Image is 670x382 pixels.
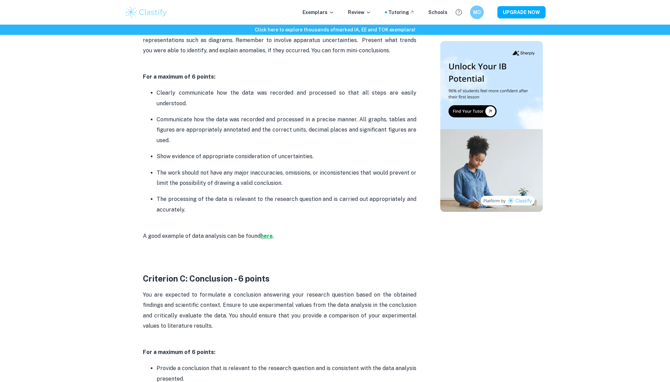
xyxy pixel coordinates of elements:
span: You are expected to formulate a conclusion answering your research question based on the obtained... [143,291,418,329]
p: Clearly communicate how the data was recorded and processed so that all steps are easily understood. [157,88,416,109]
p: Review [348,9,371,16]
a: Schools [428,9,447,16]
img: Thumbnail [440,41,543,212]
h6: Click here to explore thousands of marked IA, EE and TOK exemplars ! [1,26,669,33]
p: The processing of the data is relevant to the research question and is carried out appropriately ... [157,194,416,215]
a: here [260,233,273,239]
button: UPGRADE NOW [497,6,546,18]
img: Clastify logo [124,5,168,19]
span: A good example of data analysis can be found [143,233,260,239]
button: MO [470,5,484,19]
p: Communicate how the data was recorded and processed in a precise manner. All graphs, tables and f... [157,114,416,146]
a: Tutoring [388,9,415,16]
strong: Criterion C: Conclusion - 6 points [143,274,270,283]
span: . [273,233,274,239]
p: The work should not have any major inaccuracies, omissions, or inconsistencies that would prevent... [157,168,416,189]
strong: For a maximum of 6 points: [143,349,215,355]
button: Help and Feedback [453,6,465,18]
h6: MO [473,9,481,16]
p: Show evidence of appropriate consideration of uncertainties. [157,151,416,162]
p: Exemplars [303,9,334,16]
strong: For a maximum of 6 points: [143,73,215,80]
